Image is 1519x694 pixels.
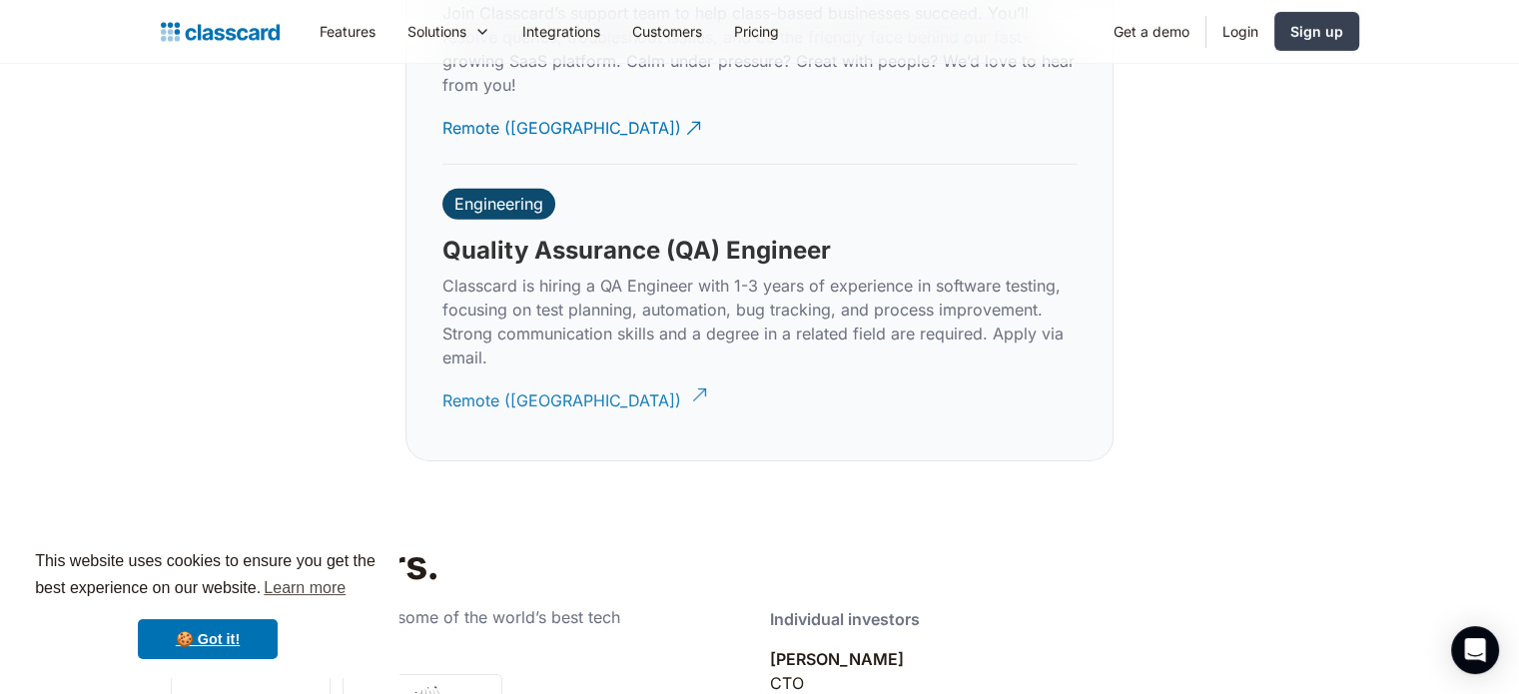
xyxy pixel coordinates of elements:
div: Engineering [454,194,543,214]
h3: Quality Assurance (QA) Engineer [442,236,831,266]
a: home [161,18,280,46]
a: Remote ([GEOGRAPHIC_DATA]) [442,101,704,156]
p: We’re proud to be backed by some of the world’s best tech investors. [171,605,690,653]
a: Pricing [718,9,795,54]
a: learn more about cookies [261,573,349,603]
div: Individual investors [770,607,920,631]
span: This website uses cookies to ensure you get the best experience on our website. [35,549,380,603]
a: Features [304,9,391,54]
div: Remote ([GEOGRAPHIC_DATA]) [442,373,681,412]
div: Solutions [407,21,466,42]
a: Sign up [1274,12,1359,51]
div: Solutions [391,9,506,54]
p: Classcard is hiring a QA Engineer with 1-3 years of experience in software testing, focusing on t... [442,274,1077,369]
a: Login [1206,9,1274,54]
div: Open Intercom Messenger [1451,626,1499,674]
div: Sign up [1290,21,1343,42]
div: cookieconsent [16,530,399,678]
a: Customers [616,9,718,54]
a: [PERSON_NAME] [770,649,904,669]
a: Get a demo [1098,9,1205,54]
a: dismiss cookie message [138,619,278,659]
a: Integrations [506,9,616,54]
div: Remote ([GEOGRAPHIC_DATA]) [442,101,681,140]
h2: Our investors. [171,541,805,589]
a: Remote ([GEOGRAPHIC_DATA]) [442,373,704,428]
